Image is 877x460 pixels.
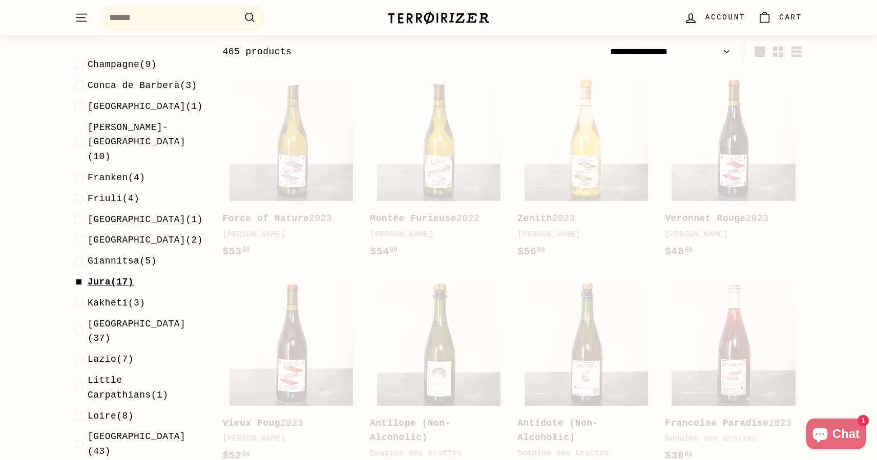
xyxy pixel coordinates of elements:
span: (1) [88,99,203,114]
div: [PERSON_NAME] [222,229,349,241]
span: Conca de Barberà [88,80,180,91]
div: 2022 [370,211,497,226]
span: (3) [88,78,197,93]
b: Montée Furieuse [370,213,456,224]
span: Kakheti [88,298,128,308]
b: Vieux Foug [222,418,280,428]
span: (43) [88,429,206,459]
b: Francoise Paradise [665,418,769,428]
span: $53 [222,246,250,257]
sup: 00 [242,451,250,458]
span: (10) [88,120,206,164]
b: Antidote (Non-Alcoholic) [517,418,598,443]
span: [GEOGRAPHIC_DATA] [88,431,185,442]
div: 2023 [222,416,349,431]
span: (37) [88,317,206,346]
div: 465 products [222,45,512,59]
span: (17) [88,275,134,290]
a: Account [678,3,751,33]
span: (7) [88,352,134,367]
span: (4) [88,170,145,185]
div: 2023 [665,211,792,226]
sup: 00 [390,247,398,254]
span: Cart [779,12,802,23]
span: (1) [88,373,206,403]
sup: 00 [537,247,545,254]
span: Franken [88,172,128,183]
a: Cart [751,3,808,33]
span: (5) [88,254,157,269]
span: [GEOGRAPHIC_DATA] [88,235,185,245]
b: Zenith [517,213,552,224]
div: 2023 [222,211,349,226]
a: Veronnet Rouge2023[PERSON_NAME] [665,71,802,270]
sup: 00 [242,247,250,254]
span: [GEOGRAPHIC_DATA] [88,319,185,329]
span: [PERSON_NAME]-[GEOGRAPHIC_DATA] [88,122,185,147]
span: (9) [88,57,157,72]
sup: 00 [684,247,692,254]
div: [PERSON_NAME] [517,229,644,241]
div: [PERSON_NAME] [222,433,349,445]
div: Domaine des Grottes [370,448,497,460]
span: (2) [88,233,203,248]
span: (3) [88,296,145,311]
sup: 00 [684,451,692,458]
div: 2023 [665,416,792,431]
span: Friuli [88,193,122,204]
inbox-online-store-chat: Shopify online store chat [803,419,869,452]
span: [GEOGRAPHIC_DATA] [88,101,185,112]
span: (4) [88,191,139,206]
span: Lazio [88,354,116,364]
a: Force of Nature2023[PERSON_NAME] [222,71,360,270]
b: Antilope (Non-Alcoholic) [370,418,451,443]
div: [PERSON_NAME] [665,229,792,241]
div: Domaine des Grottes [665,433,792,445]
b: Veronnet Rouge [665,213,746,224]
div: 2023 [517,211,644,226]
span: $54 [370,246,398,257]
b: Force of Nature [222,213,309,224]
span: Little Carpathians [88,375,151,400]
a: Zenith2023[PERSON_NAME] [517,71,655,270]
span: $56 [517,246,545,257]
span: Loire [88,411,116,421]
span: (1) [88,212,203,227]
div: Domaine des Grottes [517,448,644,460]
span: Account [705,12,745,23]
span: Jura [88,277,111,287]
a: Montée Furieuse2022[PERSON_NAME] [370,71,507,270]
div: [PERSON_NAME] [370,229,497,241]
span: $48 [665,246,693,257]
span: Giannitsa [88,256,139,266]
span: [GEOGRAPHIC_DATA] [88,214,185,225]
span: Champagne [88,59,139,70]
span: (8) [88,409,134,424]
